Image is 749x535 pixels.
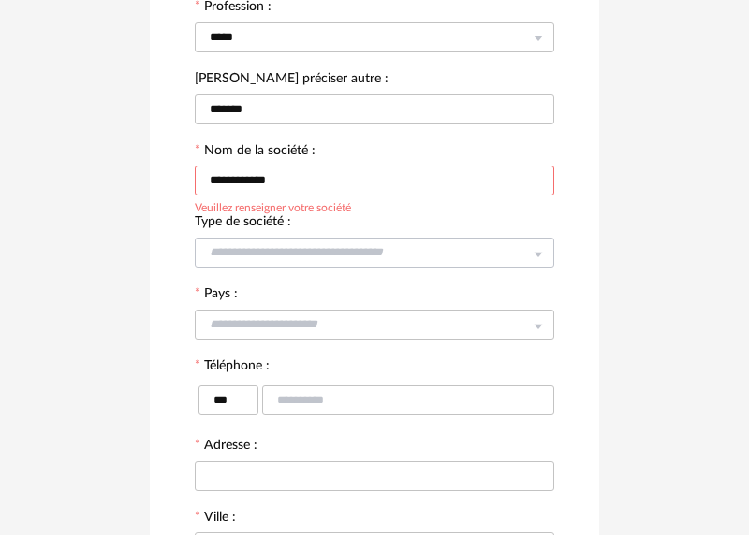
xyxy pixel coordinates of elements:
label: Nom de la société : [195,144,316,161]
label: Adresse : [195,439,257,455]
label: Téléphone : [195,359,270,376]
label: Type de société : [195,215,291,232]
div: Veuillez renseigner votre société [195,198,351,213]
label: Pays : [195,287,238,304]
label: Ville : [195,511,236,528]
label: [PERSON_NAME] préciser autre : [195,72,389,89]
